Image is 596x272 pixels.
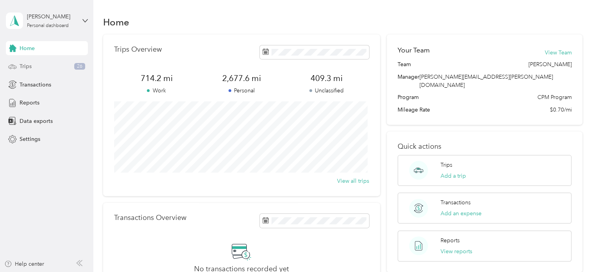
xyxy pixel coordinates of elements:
span: CPM Program [537,93,571,101]
span: 2,677.6 mi [199,73,284,84]
span: [PERSON_NAME] [528,60,571,68]
p: Transactions [441,198,471,207]
h1: Home [103,18,129,26]
span: 409.3 mi [284,73,369,84]
button: Help center [4,260,44,268]
button: Add an expense [441,209,482,218]
h2: Your Team [398,45,430,55]
span: Trips [20,62,32,70]
iframe: Everlance-gr Chat Button Frame [552,228,596,272]
p: Unclassified [284,86,369,95]
span: Transactions [20,81,51,89]
p: Trips Overview [114,45,162,54]
span: 26 [74,63,85,70]
span: Manager [398,73,419,89]
span: Settings [20,135,40,143]
button: View reports [441,247,472,256]
p: Work [114,86,199,95]
span: Mileage Rate [398,106,430,114]
span: Data exports [20,117,53,125]
div: Personal dashboard [27,23,69,28]
span: $0.70/mi [550,106,571,114]
span: Team [398,60,411,68]
p: Trips [441,161,452,169]
button: View Team [544,49,571,57]
p: Quick actions [398,142,571,151]
p: Personal [199,86,284,95]
span: 714.2 mi [114,73,199,84]
div: [PERSON_NAME] [27,13,76,21]
span: Program [398,93,419,101]
span: Reports [20,99,39,107]
span: [PERSON_NAME][EMAIL_ADDRESS][PERSON_NAME][DOMAIN_NAME] [419,74,553,88]
button: View all trips [337,177,369,185]
button: Add a trip [441,172,466,180]
span: Home [20,44,35,52]
p: Reports [441,236,460,245]
p: Transactions Overview [114,214,186,222]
